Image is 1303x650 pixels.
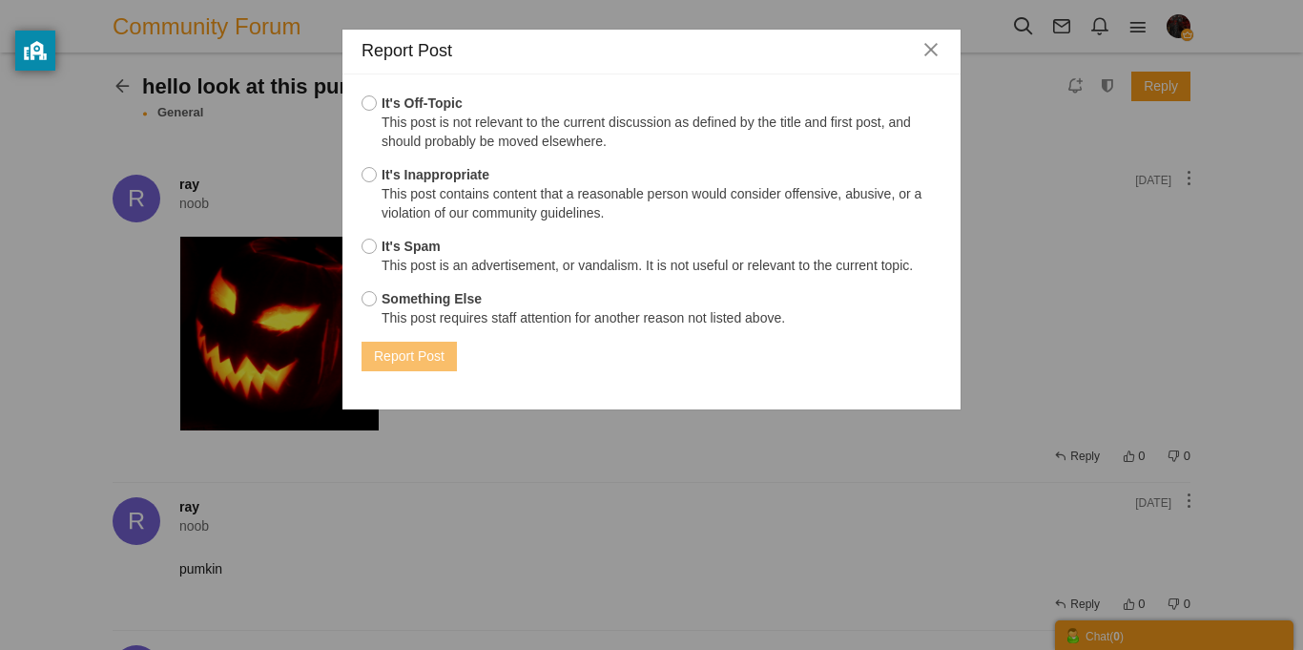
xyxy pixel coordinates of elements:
strong: It's Spam [382,237,933,256]
strong: It's Off-Topic [382,94,933,113]
strong: It's Inappropriate [382,165,933,184]
span: This post is an advertisement, or vandalism. It is not useful or relevant to the current topic. [382,258,913,273]
strong: Something Else [382,289,933,308]
span: This post requires staff attention for another reason not listed above. [382,310,785,325]
button: × [920,39,941,60]
h4: Report Post [362,39,903,64]
span: This post is not relevant to the current discussion as defined by the title and first post, and s... [382,115,911,149]
span: This post contains content that a reasonable person would consider offensive, abusive, or a viola... [382,186,921,220]
button: privacy banner [15,31,55,71]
